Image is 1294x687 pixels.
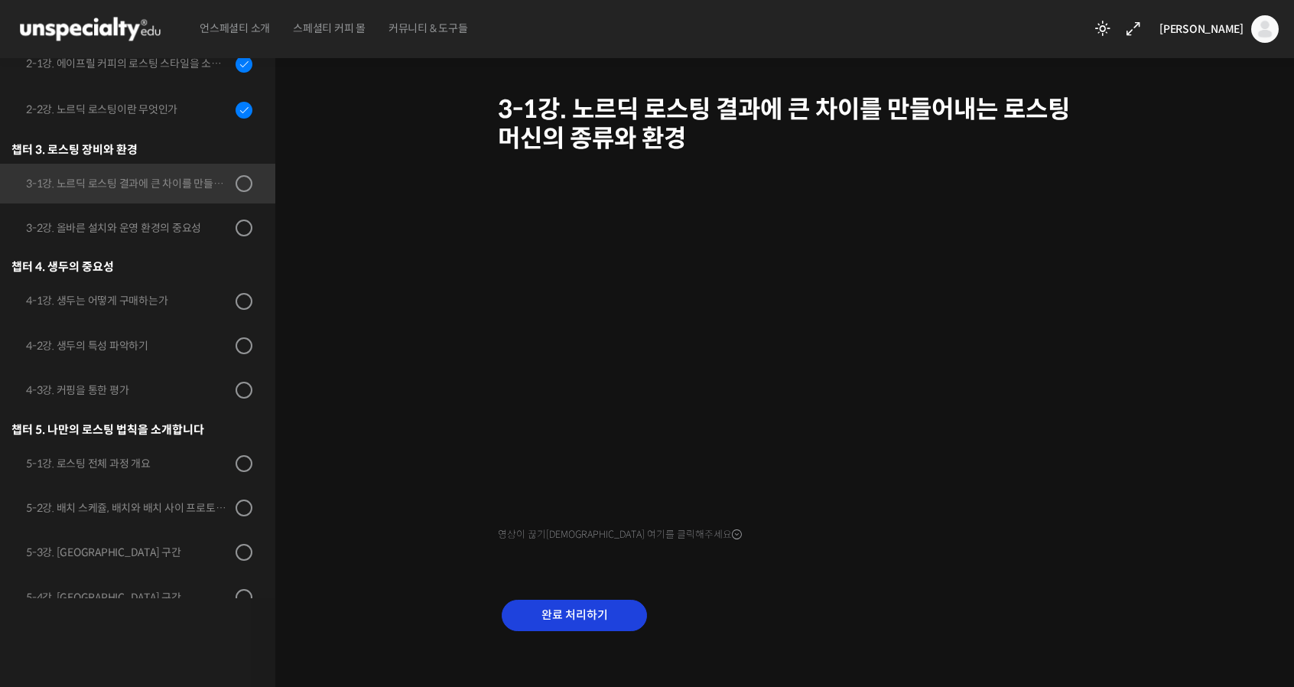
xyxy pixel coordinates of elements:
div: 챕터 4. 생두의 중요성 [11,256,252,277]
input: 완료 처리하기 [502,600,647,631]
span: 홈 [48,508,57,520]
a: 설정 [197,485,294,523]
a: 홈 [5,485,101,523]
div: 챕터 3. 로스팅 장비와 환경 [11,139,252,160]
div: 3-2강. 올바른 설치와 운영 환경의 중요성 [26,220,231,236]
div: 4-3강. 커핑을 통한 평가 [26,382,231,399]
div: 3-1강. 노르딕 로스팅 결과에 큰 차이를 만들어내는 로스팅 머신의 종류와 환경 [26,175,231,192]
div: 4-1강. 생두는 어떻게 구매하는가 [26,292,231,309]
h1: 3-1강. 노르딕 로스팅 결과에 큰 차이를 만들어내는 로스팅 머신의 종류와 환경 [498,95,1079,154]
div: 5-4강. [GEOGRAPHIC_DATA] 구간 [26,589,231,606]
div: 5-2강. 배치 스케쥴, 배치와 배치 사이 프로토콜 & 투입 온도 [26,500,231,516]
span: 대화 [140,509,158,521]
span: 영상이 끊기[DEMOGRAPHIC_DATA] 여기를 클릭해주세요 [498,529,742,541]
div: 2-2강. 노르딕 로스팅이란 무엇인가 [26,101,231,118]
a: 대화 [101,485,197,523]
div: 5-3강. [GEOGRAPHIC_DATA] 구간 [26,544,231,561]
span: [PERSON_NAME] [1159,22,1244,36]
div: 챕터 5. 나만의 로스팅 법칙을 소개합니다 [11,419,252,440]
span: 설정 [236,508,255,520]
div: 4-2강. 생두의 특성 파악하기 [26,337,231,354]
div: 5-1강. 로스팅 전체 과정 개요 [26,455,231,472]
div: 2-1강. 에이프릴 커피의 로스팅 스타일을 소개합니다 [26,55,231,72]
